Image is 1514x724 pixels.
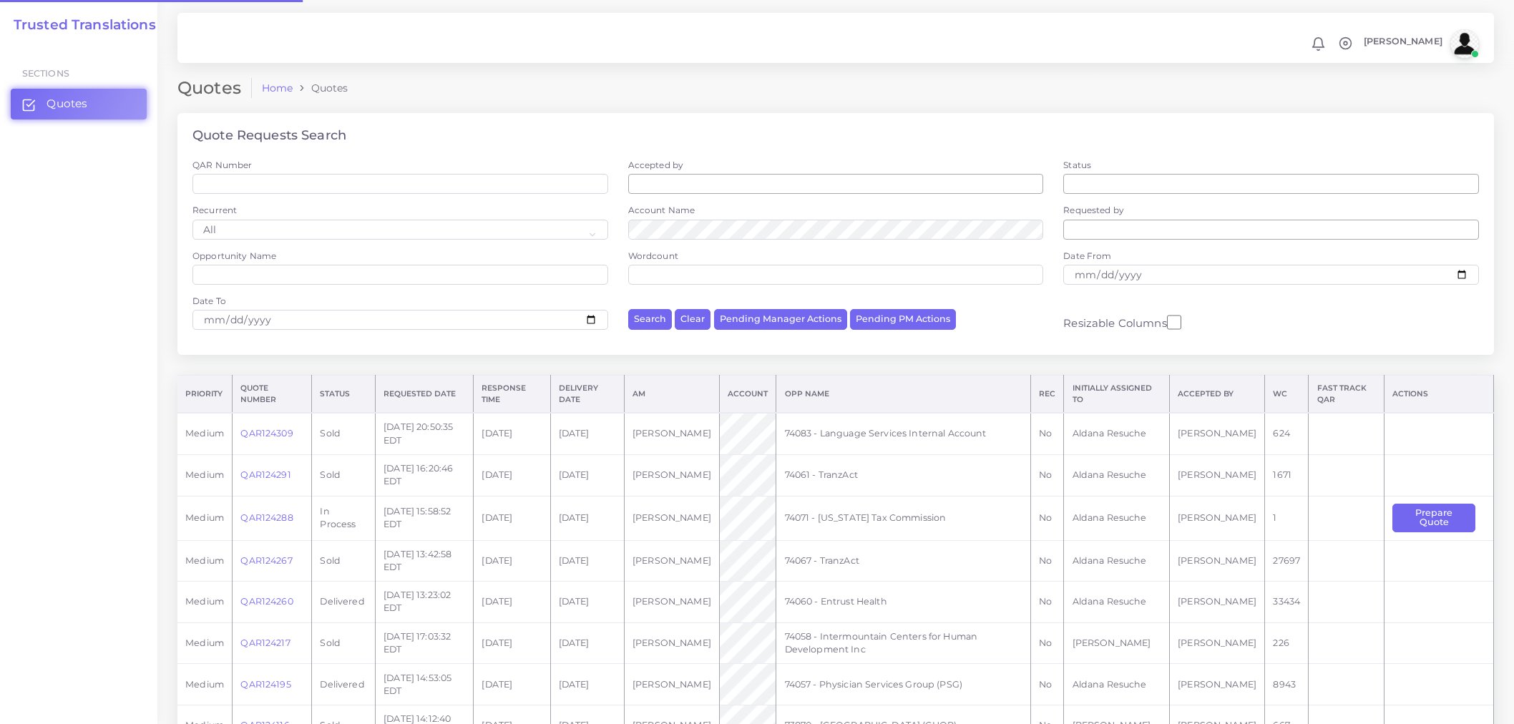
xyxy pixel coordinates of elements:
[1064,582,1170,623] td: Aldana Resuche
[1170,454,1265,496] td: [PERSON_NAME]
[550,540,624,582] td: [DATE]
[185,637,224,648] span: medium
[850,309,956,330] button: Pending PM Actions
[1384,376,1494,413] th: Actions
[376,454,474,496] td: [DATE] 16:20:46 EDT
[1063,313,1181,331] label: Resizable Columns
[550,582,624,623] td: [DATE]
[1265,376,1309,413] th: WC
[776,622,1031,664] td: 74058 - Intermountain Centers for Human Development Inc
[776,376,1031,413] th: Opp Name
[1170,664,1265,705] td: [PERSON_NAME]
[474,622,550,664] td: [DATE]
[474,664,550,705] td: [DATE]
[376,496,474,540] td: [DATE] 15:58:52 EDT
[312,413,376,454] td: Sold
[312,540,376,582] td: Sold
[624,664,719,705] td: [PERSON_NAME]
[185,596,224,607] span: medium
[376,413,474,454] td: [DATE] 20:50:35 EDT
[185,469,224,480] span: medium
[550,454,624,496] td: [DATE]
[1064,413,1170,454] td: Aldana Resuche
[240,596,293,607] a: QAR124260
[376,582,474,623] td: [DATE] 13:23:02 EDT
[1063,159,1091,171] label: Status
[192,128,346,144] h4: Quote Requests Search
[22,68,69,79] span: Sections
[1170,413,1265,454] td: [PERSON_NAME]
[1309,376,1384,413] th: Fast Track QAR
[628,204,695,216] label: Account Name
[1392,512,1485,522] a: Prepare Quote
[1170,540,1265,582] td: [PERSON_NAME]
[1265,454,1309,496] td: 1671
[550,376,624,413] th: Delivery Date
[1392,504,1475,533] button: Prepare Quote
[192,295,226,307] label: Date To
[1170,496,1265,540] td: [PERSON_NAME]
[1030,622,1063,664] td: No
[550,496,624,540] td: [DATE]
[474,540,550,582] td: [DATE]
[192,159,252,171] label: QAR Number
[1064,454,1170,496] td: Aldana Resuche
[1265,622,1309,664] td: 226
[624,622,719,664] td: [PERSON_NAME]
[185,555,224,566] span: medium
[1357,29,1484,58] a: [PERSON_NAME]avatar
[624,540,719,582] td: [PERSON_NAME]
[4,17,156,34] a: Trusted Translations
[1030,454,1063,496] td: No
[550,622,624,664] td: [DATE]
[11,89,147,119] a: Quotes
[1265,496,1309,540] td: 1
[312,454,376,496] td: Sold
[185,679,224,690] span: medium
[776,540,1031,582] td: 74067 - TranzAct
[312,582,376,623] td: Delivered
[47,96,87,112] span: Quotes
[233,376,312,413] th: Quote Number
[1030,413,1063,454] td: No
[1064,376,1170,413] th: Initially Assigned to
[312,664,376,705] td: Delivered
[1364,37,1442,47] span: [PERSON_NAME]
[1030,540,1063,582] td: No
[628,309,672,330] button: Search
[1265,413,1309,454] td: 624
[1170,622,1265,664] td: [PERSON_NAME]
[376,376,474,413] th: Requested Date
[240,555,292,566] a: QAR124267
[474,376,550,413] th: Response Time
[185,512,224,523] span: medium
[624,454,719,496] td: [PERSON_NAME]
[1450,29,1479,58] img: avatar
[177,78,252,99] h2: Quotes
[1063,204,1124,216] label: Requested by
[776,582,1031,623] td: 74060 - Entrust Health
[1030,582,1063,623] td: No
[474,413,550,454] td: [DATE]
[312,622,376,664] td: Sold
[624,582,719,623] td: [PERSON_NAME]
[240,428,293,439] a: QAR124309
[177,376,233,413] th: Priority
[240,512,293,523] a: QAR124288
[720,376,776,413] th: Account
[624,413,719,454] td: [PERSON_NAME]
[1030,496,1063,540] td: No
[624,376,719,413] th: AM
[1030,376,1063,413] th: REC
[1064,496,1170,540] td: Aldana Resuche
[376,664,474,705] td: [DATE] 14:53:05 EDT
[312,376,376,413] th: Status
[1030,664,1063,705] td: No
[376,540,474,582] td: [DATE] 13:42:58 EDT
[550,413,624,454] td: [DATE]
[1167,313,1181,331] input: Resizable Columns
[192,250,276,262] label: Opportunity Name
[192,204,237,216] label: Recurrent
[1265,582,1309,623] td: 33434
